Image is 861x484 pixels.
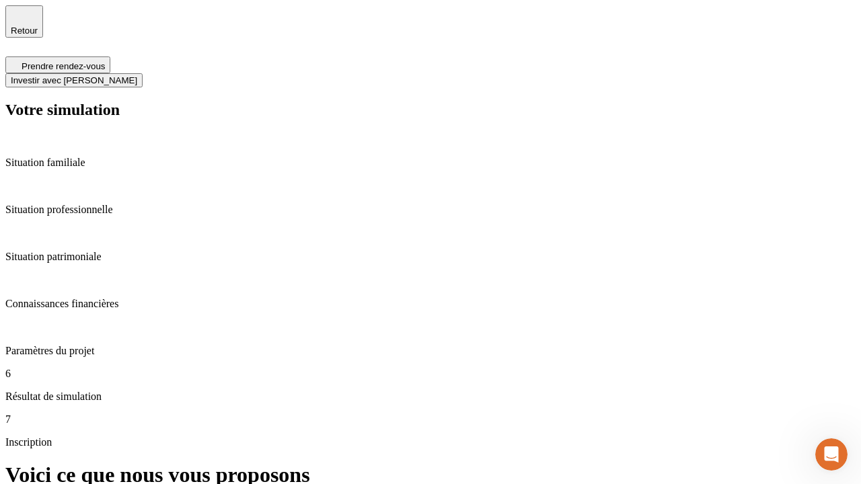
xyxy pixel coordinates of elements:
[5,204,856,216] p: Situation professionnelle
[22,61,105,71] span: Prendre rendez-vous
[5,101,856,119] h2: Votre simulation
[5,73,143,87] button: Investir avec [PERSON_NAME]
[11,26,38,36] span: Retour
[5,368,856,380] p: 6
[815,438,848,471] iframe: Intercom live chat
[5,413,856,426] p: 7
[5,436,856,448] p: Inscription
[5,298,856,310] p: Connaissances financières
[5,5,43,38] button: Retour
[11,75,137,85] span: Investir avec [PERSON_NAME]
[5,251,856,263] p: Situation patrimoniale
[5,391,856,403] p: Résultat de simulation
[5,157,856,169] p: Situation familiale
[5,56,110,73] button: Prendre rendez-vous
[5,345,856,357] p: Paramètres du projet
